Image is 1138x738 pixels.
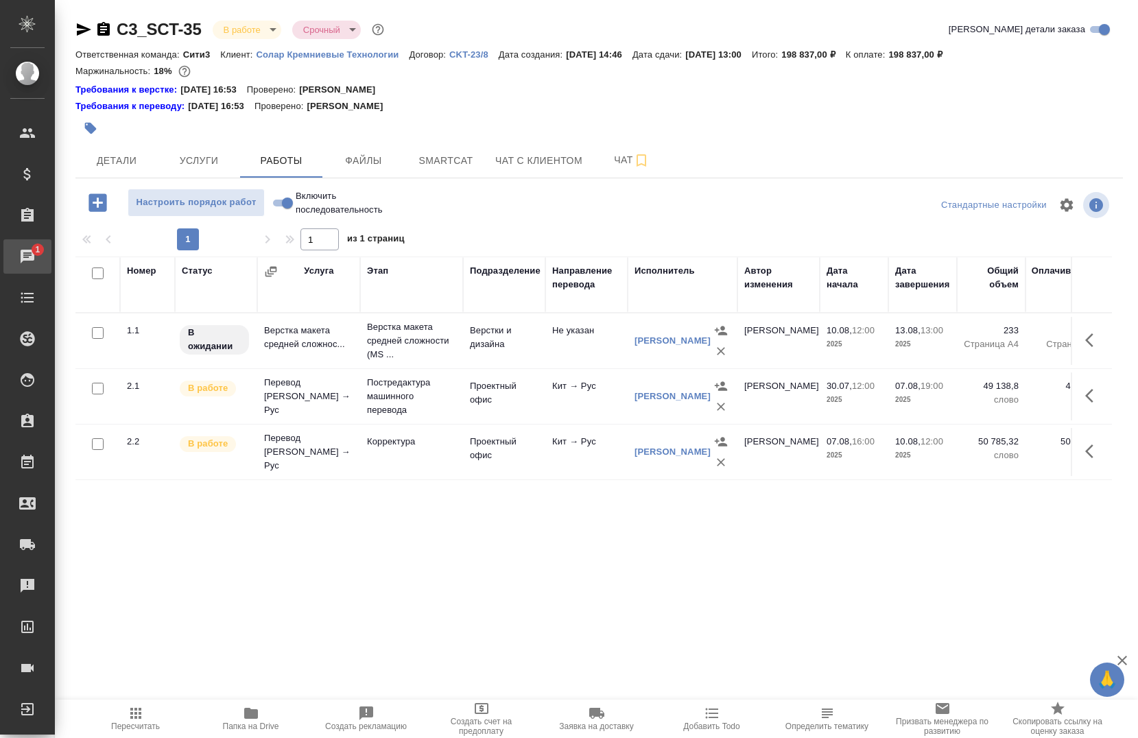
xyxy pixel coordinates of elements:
td: [PERSON_NAME] [737,428,820,476]
p: 13:00 [921,325,943,335]
button: Скопировать ссылку для ЯМессенджера [75,21,92,38]
td: Перевод [PERSON_NAME] → Рус [257,425,360,479]
span: Папка на Drive [223,722,279,731]
p: 10.08, [827,325,852,335]
div: split button [938,195,1050,216]
div: Исполнитель выполняет работу [178,379,250,398]
button: Создать рекламацию [309,700,424,738]
a: Солар Кремниевые Технологии [257,48,410,60]
p: К оплате: [846,49,889,60]
p: 2025 [895,337,950,351]
button: Назначить [711,431,731,452]
p: Клиент: [220,49,256,60]
span: Чат [599,152,665,169]
p: 2025 [895,449,950,462]
span: Пересчитать [111,722,160,731]
p: Страница А4 [964,337,1019,351]
span: Детали [84,152,150,169]
a: Требования к верстке: [75,83,180,97]
div: Исполнитель назначен, приступать к работе пока рано [178,324,250,356]
p: 198 837,00 ₽ [888,49,952,60]
span: Посмотреть информацию [1083,192,1112,218]
p: Итого: [752,49,781,60]
p: 07.08, [827,436,852,447]
td: Верстка макета средней сложнос... [257,317,360,365]
p: 19:00 [921,381,943,391]
div: Статус [182,264,213,278]
td: Перевод [PERSON_NAME] → Рус [257,369,360,424]
td: [PERSON_NAME] [737,317,820,365]
p: слово [964,449,1019,462]
td: Проектный офис [463,428,545,476]
button: Здесь прячутся важные кнопки [1077,379,1110,412]
button: Удалить [711,341,731,361]
div: Нажми, чтобы открыть папку с инструкцией [75,83,180,97]
button: Здесь прячутся важные кнопки [1077,435,1110,468]
div: Дата завершения [895,264,950,291]
div: Исполнитель выполняет работу [178,435,250,453]
p: Корректура [367,435,456,449]
p: Верстка макета средней сложности (MS ... [367,320,456,361]
button: Пересчитать [78,700,193,738]
button: Настроить порядок работ [128,189,265,217]
span: Работы [248,152,314,169]
td: [PERSON_NAME] [737,372,820,420]
button: Скопировать ссылку [95,21,112,38]
p: 2025 [827,337,881,351]
p: Договор: [409,49,449,60]
p: Дата создания: [499,49,566,60]
div: 1.1 [127,324,168,337]
p: [PERSON_NAME] [307,99,393,113]
div: Направление перевода [552,264,621,291]
td: Не указан [545,317,628,365]
button: Призвать менеджера по развитию [885,700,1000,738]
button: Папка на Drive [193,700,309,738]
span: Настроить порядок работ [135,195,257,211]
button: Доп статусы указывают на важность/срочность заказа [369,21,387,38]
button: Заявка на доставку [539,700,654,738]
p: Ответственная команда: [75,49,183,60]
p: 198 837,00 ₽ [781,49,845,60]
div: Номер [127,264,156,278]
p: 49 138,8 [1032,379,1101,393]
div: Общий объем [964,264,1019,291]
button: Добавить работу [79,189,117,217]
p: 50 785,32 [1032,435,1101,449]
p: Маржинальность: [75,66,154,76]
a: CKT-23/8 [449,48,499,60]
p: 2025 [827,449,881,462]
a: [PERSON_NAME] [635,335,711,346]
p: Проверено: [247,83,300,97]
p: 13.08, [895,325,921,335]
p: Постредактура машинного перевода [367,376,456,417]
p: Проверено: [254,99,307,113]
button: Добавить тэг [75,113,106,143]
div: В работе [213,21,281,39]
div: Исполнитель [635,264,695,278]
p: 10.08, [895,436,921,447]
span: Скопировать ссылку на оценку заказа [1008,717,1107,736]
div: Услуга [304,264,333,278]
p: [DATE] 16:53 [180,83,247,97]
button: Определить тематику [770,700,885,738]
p: В ожидании [188,326,241,353]
span: из 1 страниц [347,230,405,250]
p: 233 [1032,324,1101,337]
span: Определить тематику [785,722,868,731]
p: 2025 [895,393,950,407]
div: Оплачиваемый объем [1032,264,1101,291]
p: Солар Кремниевые Технологии [257,49,410,60]
p: 49 138,8 [964,379,1019,393]
span: Создать рекламацию [325,722,407,731]
span: 1 [27,243,48,257]
p: слово [1032,449,1101,462]
button: Сгруппировать [264,265,278,278]
p: 50 785,32 [964,435,1019,449]
span: Smartcat [413,152,479,169]
div: Дата начала [827,264,881,291]
span: Включить последовательность [296,189,409,217]
p: Дата сдачи: [632,49,685,60]
a: 1 [3,239,51,274]
td: Кит → Рус [545,428,628,476]
td: Кит → Рус [545,372,628,420]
